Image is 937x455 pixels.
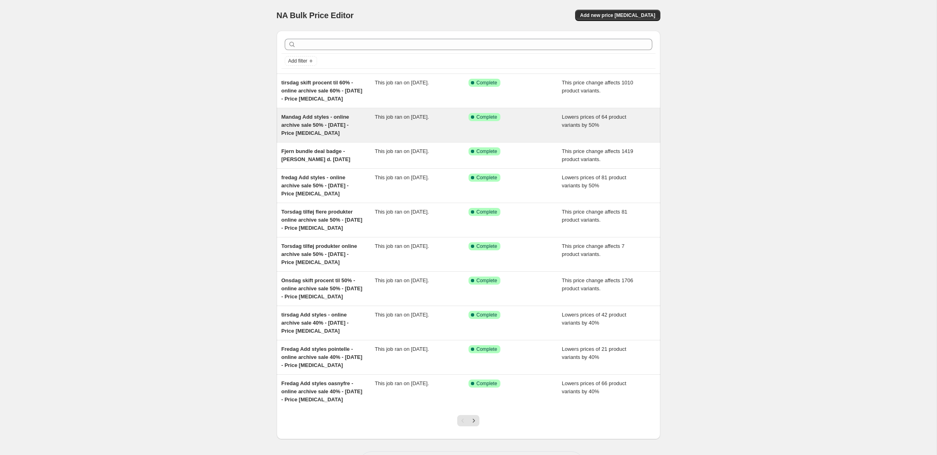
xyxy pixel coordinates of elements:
span: This job ran on [DATE]. [375,80,429,86]
span: tirsdag Add styles - online archive sale 40% - [DATE] - Price [MEDICAL_DATA] [282,312,349,334]
span: This job ran on [DATE]. [375,209,429,215]
span: This job ran on [DATE]. [375,243,429,249]
span: Fjern bundle deal badge - [PERSON_NAME] d. [DATE] [282,148,351,162]
span: Complete [477,80,497,86]
span: This job ran on [DATE]. [375,380,429,386]
button: Add filter [285,56,317,66]
span: Lowers prices of 64 product variants by 50% [562,114,626,128]
span: Complete [477,114,497,120]
span: Lowers prices of 42 product variants by 40% [562,312,626,326]
span: Complete [477,380,497,387]
span: Add new price [MEDICAL_DATA] [580,12,655,19]
button: Add new price [MEDICAL_DATA] [575,10,660,21]
span: NA Bulk Price Editor [277,11,354,20]
span: Complete [477,209,497,215]
span: Mandag Add styles - online archive sale 50% - [DATE] - Price [MEDICAL_DATA] [282,114,349,136]
span: Fredag Add styles pointelle - online archive sale 40% - [DATE] - Price [MEDICAL_DATA] [282,346,363,368]
span: Torsdag tilføj produkter online archive sale 50% - [DATE] - Price [MEDICAL_DATA] [282,243,357,265]
span: Add filter [288,58,307,64]
span: This price change affects 81 product variants. [562,209,627,223]
nav: Pagination [457,415,479,426]
span: Lowers prices of 21 product variants by 40% [562,346,626,360]
span: Fredag Add styles oasnyfre - online archive sale 40% - [DATE] - Price [MEDICAL_DATA] [282,380,363,403]
span: Onsdag skift procent til 50% - online archive sale 50% - [DATE] - Price [MEDICAL_DATA] [282,277,363,300]
span: This price change affects 1706 product variants. [562,277,633,291]
span: This job ran on [DATE]. [375,148,429,154]
span: tirsdag skift procent til 60% - online archive sale 60% - [DATE] - Price [MEDICAL_DATA] [282,80,363,102]
span: Complete [477,243,497,250]
span: This price change affects 7 product variants. [562,243,624,257]
span: This price change affects 1010 product variants. [562,80,633,94]
span: Torsdag tilføj flere produkter online archive sale 50% - [DATE] - Price [MEDICAL_DATA] [282,209,363,231]
span: Complete [477,346,497,352]
span: fredag Add styles - online archive sale 50% - [DATE] - Price [MEDICAL_DATA] [282,174,349,197]
span: Complete [477,148,497,155]
span: Complete [477,174,497,181]
span: Complete [477,312,497,318]
span: This job ran on [DATE]. [375,277,429,283]
span: This job ran on [DATE]. [375,174,429,180]
span: This price change affects 1419 product variants. [562,148,633,162]
span: Lowers prices of 81 product variants by 50% [562,174,626,189]
span: This job ran on [DATE]. [375,114,429,120]
button: Next [468,415,479,426]
span: This job ran on [DATE]. [375,346,429,352]
span: Complete [477,277,497,284]
span: Lowers prices of 66 product variants by 40% [562,380,626,394]
span: This job ran on [DATE]. [375,312,429,318]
